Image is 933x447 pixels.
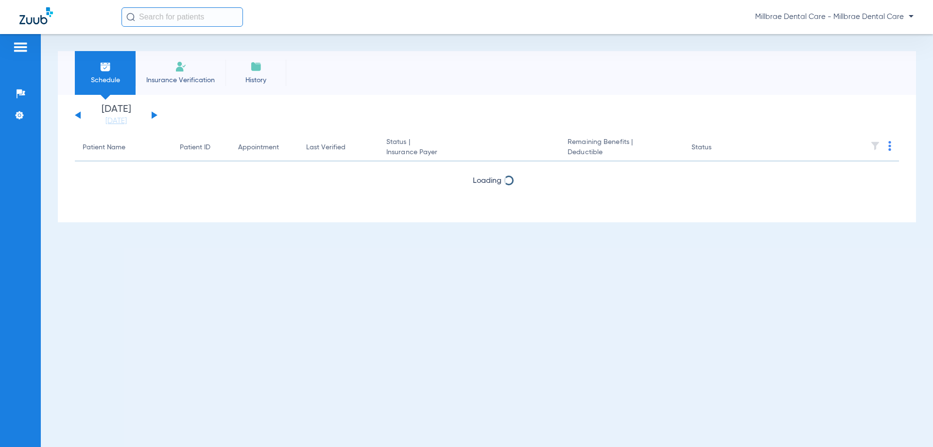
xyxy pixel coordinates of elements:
[888,141,891,151] img: group-dot-blue.svg
[306,143,346,153] div: Last Verified
[13,41,28,53] img: hamburger-icon
[87,105,145,126] li: [DATE]
[126,13,135,21] img: Search Icon
[143,75,218,85] span: Insurance Verification
[83,143,125,153] div: Patient Name
[684,134,749,161] th: Status
[19,7,53,24] img: Zuub Logo
[100,61,111,72] img: Schedule
[87,116,145,126] a: [DATE]
[121,7,243,27] input: Search for patients
[82,75,128,85] span: Schedule
[568,147,675,158] span: Deductible
[306,143,371,153] div: Last Verified
[238,143,291,153] div: Appointment
[379,134,560,161] th: Status |
[83,143,164,153] div: Patient Name
[473,177,501,185] span: Loading
[386,147,552,158] span: Insurance Payer
[233,75,279,85] span: History
[238,143,279,153] div: Appointment
[870,141,880,151] img: filter.svg
[175,61,187,72] img: Manual Insurance Verification
[180,143,223,153] div: Patient ID
[560,134,683,161] th: Remaining Benefits |
[755,12,914,22] span: Millbrae Dental Care - Millbrae Dental Care
[250,61,262,72] img: History
[180,143,210,153] div: Patient ID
